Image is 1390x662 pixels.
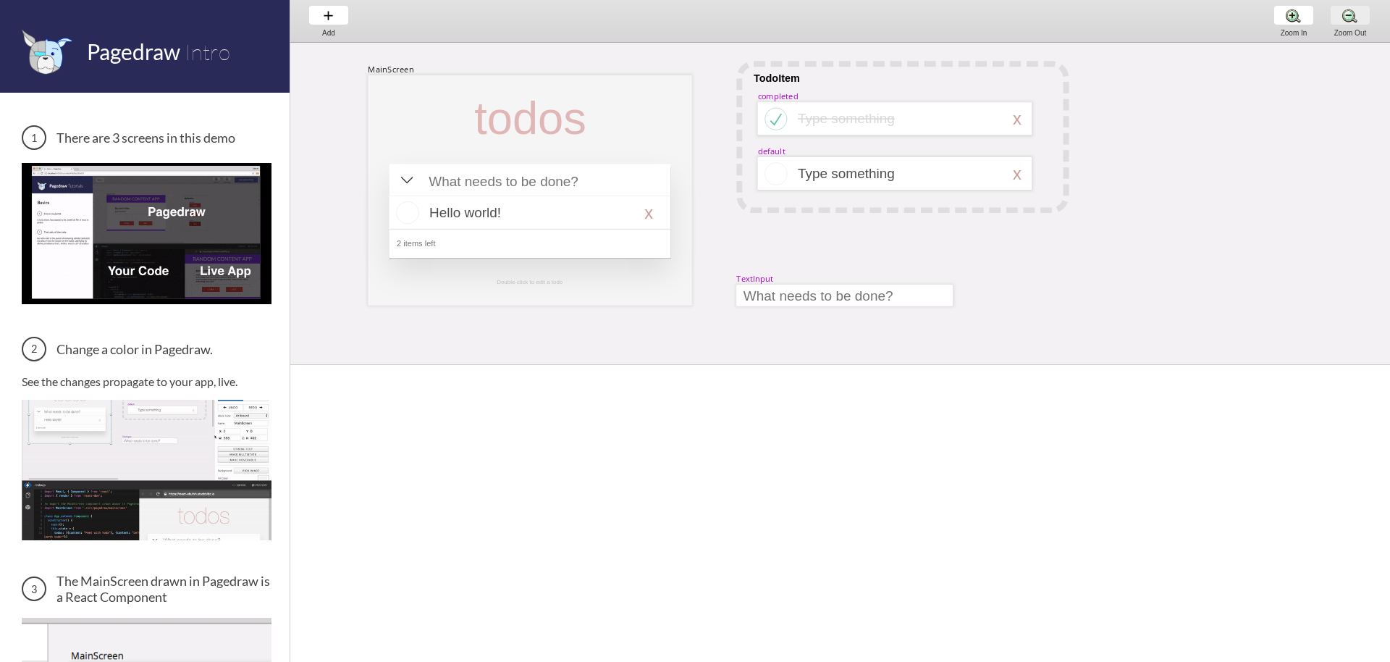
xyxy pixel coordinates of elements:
[1266,29,1321,37] div: Zoom In
[87,38,180,64] span: Pagedraw
[368,64,413,75] div: MainScreen
[185,38,230,65] span: Intro
[301,29,356,37] div: Add
[1323,29,1378,37] div: Zoom Out
[758,146,785,156] div: default
[1013,109,1022,129] div: x
[736,273,773,284] div: TextInput
[22,29,72,75] img: favicon.png
[22,374,271,388] p: See the changes propagate to your app, live.
[22,573,271,605] h3: The MainScreen drawn in Pagedraw is a React Component
[758,91,799,101] div: completed
[1342,8,1357,23] img: zoom-minus.png
[1286,8,1301,23] img: zoom-plus.png
[1013,164,1022,184] div: x
[321,8,336,23] img: baseline-add-24px.svg
[22,163,271,303] img: 3 screens
[22,400,271,540] img: Change a color in Pagedraw
[22,337,271,361] h3: Change a color in Pagedraw.
[22,125,271,150] h3: There are 3 screens in this demo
